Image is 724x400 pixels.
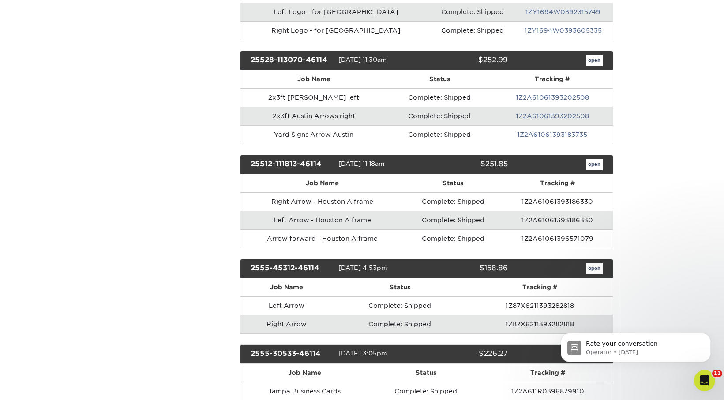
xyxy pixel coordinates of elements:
a: open [586,263,603,274]
th: Tracking # [492,70,612,88]
div: 25512-111813-46114 [244,159,338,170]
td: Complete: Shipped [404,211,502,229]
td: Complete: Shipped [387,107,492,125]
th: Status [404,174,502,192]
td: Left Arrow - Houston A frame [240,211,404,229]
div: 2555-30533-46114 [244,348,338,360]
th: Tracking # [483,364,612,382]
th: Status [333,278,467,296]
td: 1Z2A61061396571079 [502,229,613,248]
td: Complete: Shipped [387,125,492,144]
a: 1ZY1694W0392315749 [525,8,600,15]
iframe: Intercom live chat [694,370,715,391]
iframe: Intercom notifications message [548,314,724,376]
td: Right Arrow [240,315,333,333]
span: [DATE] 11:18am [338,160,385,167]
a: 1ZY1694W0393605335 [525,27,602,34]
td: Complete: Shipped [333,296,467,315]
th: Job Name [240,278,333,296]
a: 1Z2A61061393202508 [516,112,589,120]
div: 25528-113070-46114 [244,55,338,66]
td: Arrow forward - Houston A frame [240,229,404,248]
th: Job Name [240,364,369,382]
span: [DATE] 4:53pm [338,264,387,271]
td: Complete: Shipped [387,88,492,107]
div: $252.99 [420,55,514,66]
th: Job Name [240,70,387,88]
td: Left Arrow [240,296,333,315]
td: 1Z2A61061393186330 [502,192,613,211]
div: $226.27 [420,348,514,360]
th: Job Name [240,174,404,192]
div: $251.85 [420,159,514,170]
th: Tracking # [502,174,613,192]
a: open [586,55,603,66]
a: open [586,159,603,170]
td: Complete: Shipped [431,21,514,40]
th: Status [369,364,483,382]
span: 11 [712,370,722,377]
th: Tracking # [467,278,613,296]
td: Right Logo - for [GEOGRAPHIC_DATA] [240,21,431,40]
td: Left Logo - for [GEOGRAPHIC_DATA] [240,3,431,21]
span: [DATE] 11:30am [338,56,387,64]
td: 1Z2A61061393186330 [502,211,613,229]
span: [DATE] 3:05pm [338,350,387,357]
a: 1Z2A61061393183735 [517,131,587,138]
div: $158.86 [420,263,514,274]
td: Right Arrow - Houston A frame [240,192,404,211]
div: 2555-45312-46114 [244,263,338,274]
td: Yard Signs Arrow Austin [240,125,387,144]
th: Status [387,70,492,88]
td: 1Z87X6211393282818 [467,315,613,333]
td: Complete: Shipped [404,229,502,248]
td: Complete: Shipped [404,192,502,211]
td: Complete: Shipped [333,315,467,333]
td: 2x3ft [PERSON_NAME] left [240,88,387,107]
td: 2x3ft Austin Arrows right [240,107,387,125]
a: 1Z2A61061393202508 [516,94,589,101]
td: 1Z87X6211393282818 [467,296,613,315]
td: Complete: Shipped [431,3,514,21]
